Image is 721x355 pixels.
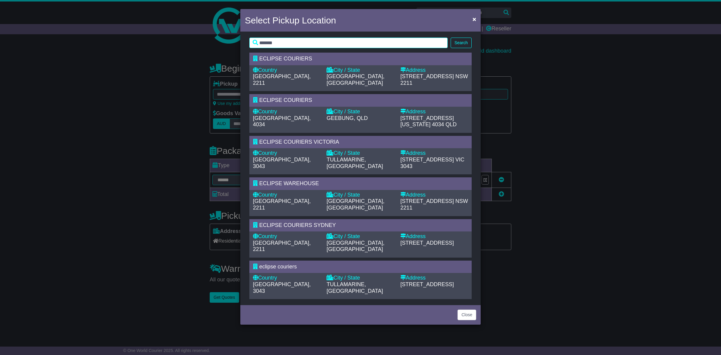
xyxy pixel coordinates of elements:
div: Address [400,150,468,157]
div: Country [253,150,321,157]
span: VIC 3043 [400,157,464,169]
div: City / State [327,67,394,74]
span: [STREET_ADDRESS][US_STATE] [400,115,454,128]
span: ECLIPSE WAREHOUSE [259,180,319,186]
span: NSW 2211 [400,73,468,86]
div: City / State [327,192,394,198]
span: [GEOGRAPHIC_DATA], [GEOGRAPHIC_DATA] [327,73,384,86]
span: [GEOGRAPHIC_DATA], [GEOGRAPHIC_DATA] [327,240,384,252]
span: ECLIPSE COURIERS VICTORIA [259,139,339,145]
span: [GEOGRAPHIC_DATA], [GEOGRAPHIC_DATA] [327,198,384,211]
span: TULLAMARINE, [GEOGRAPHIC_DATA] [327,157,383,169]
span: TULLAMARINE, [GEOGRAPHIC_DATA] [327,281,383,294]
div: Country [253,67,321,74]
button: Search [451,38,472,48]
span: GEEBUNG, QLD [327,115,368,121]
span: ECLIPSE COURIERS SYDNEY [259,222,336,228]
h4: Select Pickup Location [245,14,336,27]
button: Close [458,310,476,320]
span: [GEOGRAPHIC_DATA], 2211 [253,73,311,86]
div: Address [400,233,468,240]
div: Address [400,192,468,198]
div: Country [253,109,321,115]
span: [STREET_ADDRESS] [400,73,454,79]
span: 4034 QLD [432,121,457,127]
div: Address [400,275,468,281]
span: [GEOGRAPHIC_DATA], 2211 [253,198,311,211]
span: [GEOGRAPHIC_DATA], 4034 [253,115,311,128]
div: Country [253,233,321,240]
span: [GEOGRAPHIC_DATA], 3043 [253,281,311,294]
div: Country [253,192,321,198]
button: Close [470,13,479,25]
div: City / State [327,109,394,115]
div: Address [400,109,468,115]
div: Country [253,275,321,281]
span: NSW 2211 [400,198,468,211]
span: [STREET_ADDRESS] [400,198,454,204]
span: [STREET_ADDRESS] [400,240,454,246]
div: City / State [327,150,394,157]
span: [STREET_ADDRESS] [400,281,454,287]
span: [GEOGRAPHIC_DATA], 2211 [253,240,311,252]
div: City / State [327,233,394,240]
div: City / State [327,275,394,281]
span: [GEOGRAPHIC_DATA], 3043 [253,157,311,169]
span: ECLIPSE COURIERS [259,97,312,103]
span: eclipse couriers [259,264,297,270]
span: ECLIPSE COURIERS [259,56,312,62]
span: [STREET_ADDRESS] [400,157,454,163]
span: × [473,16,476,23]
div: Address [400,67,468,74]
